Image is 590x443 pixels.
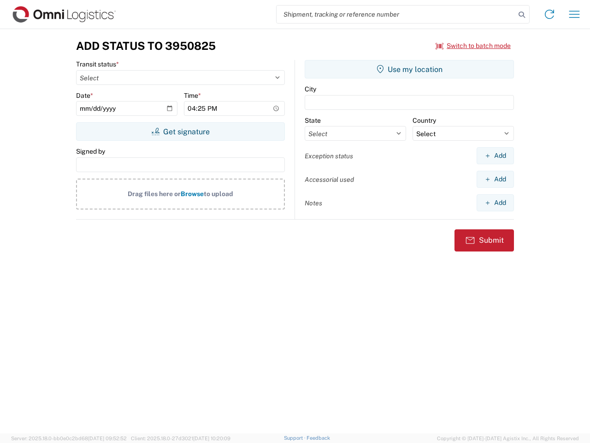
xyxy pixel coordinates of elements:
[76,122,285,141] button: Get signature
[11,436,127,441] span: Server: 2025.18.0-bb0e0c2bd68
[284,435,307,441] a: Support
[76,60,119,68] label: Transit status
[305,152,353,160] label: Exception status
[193,436,230,441] span: [DATE] 10:20:09
[76,147,105,156] label: Signed by
[305,60,514,78] button: Use my location
[477,147,514,164] button: Add
[184,91,201,100] label: Time
[305,175,354,184] label: Accessorial used
[277,6,515,23] input: Shipment, tracking or reference number
[181,190,204,198] span: Browse
[307,435,330,441] a: Feedback
[204,190,233,198] span: to upload
[76,39,216,53] h3: Add Status to 3950825
[454,229,514,251] button: Submit
[131,436,230,441] span: Client: 2025.18.0-27d3021
[477,194,514,211] button: Add
[128,190,181,198] span: Drag files here or
[437,434,579,443] span: Copyright © [DATE]-[DATE] Agistix Inc., All Rights Reserved
[88,436,127,441] span: [DATE] 09:52:52
[413,116,436,125] label: Country
[305,85,316,93] label: City
[436,38,511,54] button: Switch to batch mode
[76,91,93,100] label: Date
[477,171,514,188] button: Add
[305,116,321,125] label: State
[305,199,322,207] label: Notes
